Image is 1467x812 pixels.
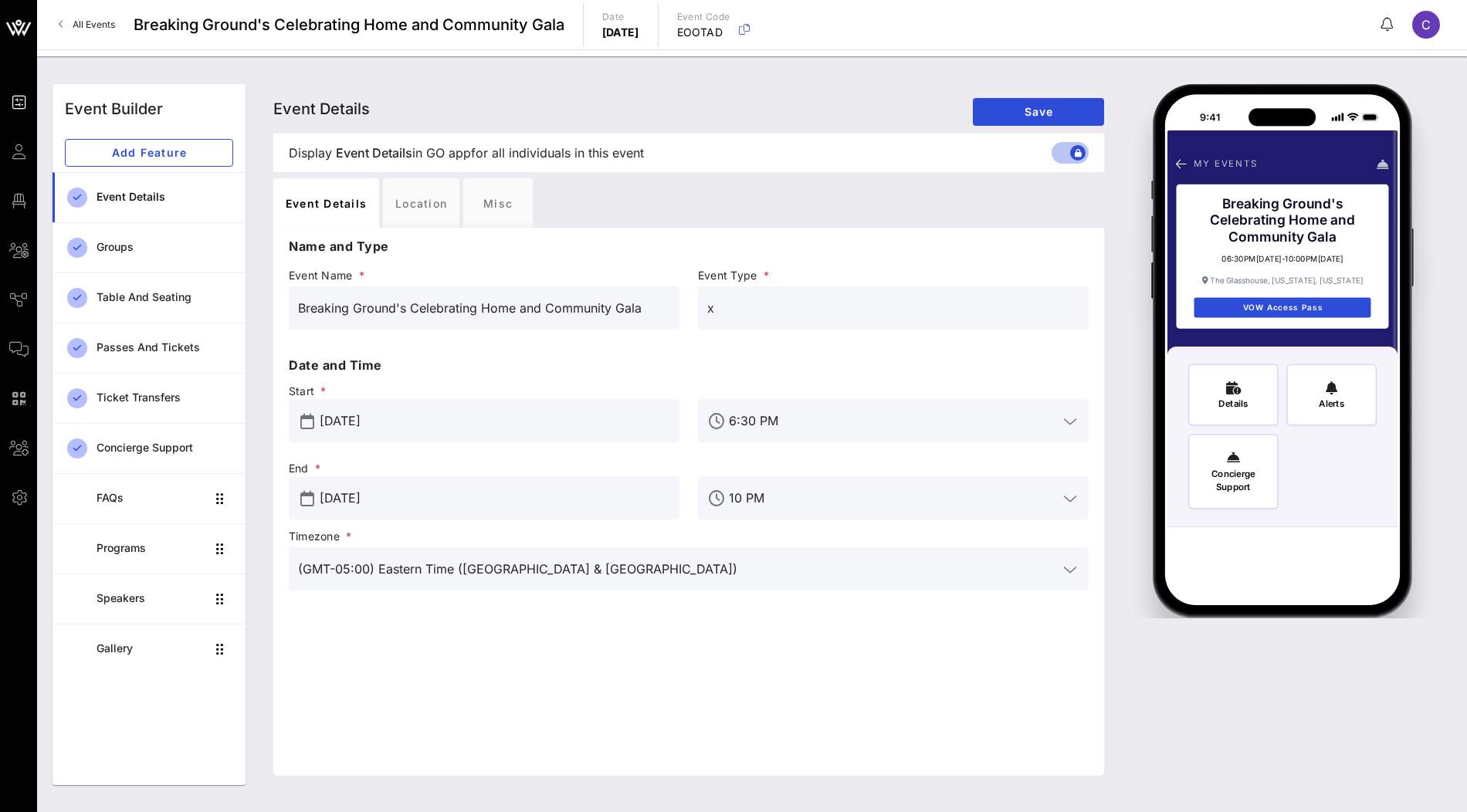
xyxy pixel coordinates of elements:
[602,25,639,40] p: [DATE]
[49,12,124,37] a: All Events
[463,178,533,228] div: Misc
[1412,11,1440,39] div: C
[97,442,233,455] div: Concierge Support
[97,191,233,204] div: Event Details
[53,423,246,473] a: Concierge Support
[985,105,1092,118] span: Save
[698,268,1089,283] span: Event Type
[97,492,205,505] div: FAQs
[273,178,379,228] div: Event Details
[97,341,233,354] div: Passes and Tickets
[97,592,205,605] div: Speakers
[53,172,246,222] a: Event Details
[729,486,1058,510] input: End Time
[336,144,412,162] span: Event Details
[65,139,233,167] button: Add Feature
[53,523,246,573] a: Programs
[53,473,246,523] a: FAQs
[53,323,246,373] a: Passes and Tickets
[1421,17,1431,32] span: C
[97,291,233,304] div: Table and Seating
[78,146,220,159] span: Add Feature
[300,414,314,429] button: prepend icon
[677,25,730,40] p: EOOTAD
[53,624,246,674] a: Gallery
[53,373,246,423] a: Ticket Transfers
[289,237,1089,255] p: Name and Type
[97,542,205,555] div: Programs
[677,9,730,25] p: Event Code
[383,178,459,228] div: Location
[97,642,205,655] div: Gallery
[97,241,233,254] div: Groups
[53,573,246,624] a: Speakers
[289,461,679,476] span: End
[289,529,1089,544] span: Timezone
[471,144,644,162] span: for all individuals in this event
[298,557,1058,581] input: Timezone
[298,296,670,320] input: Event Name
[320,486,670,510] input: End Date
[73,19,115,30] span: All Events
[53,272,246,323] a: Table and Seating
[300,491,314,506] button: prepend icon
[273,100,370,118] span: Event Details
[729,408,1058,433] input: Start Time
[973,98,1104,126] button: Save
[97,391,233,404] div: Ticket Transfers
[289,384,679,399] span: Start
[289,268,679,283] span: Event Name
[65,97,163,120] div: Event Builder
[134,13,564,36] span: Breaking Ground's Celebrating Home and Community Gala
[707,296,1079,320] input: Event Type
[602,9,639,25] p: Date
[320,408,670,433] input: Start Date
[289,356,1089,374] p: Date and Time
[53,222,246,272] a: Groups
[289,144,644,162] span: Display in GO app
